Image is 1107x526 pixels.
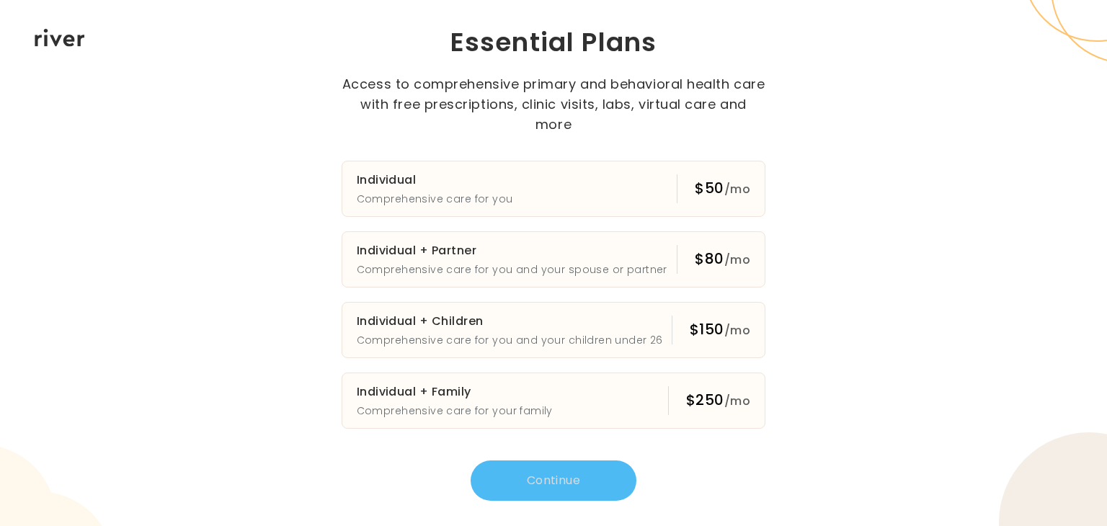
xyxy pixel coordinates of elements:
div: $80 [695,249,750,270]
button: Individual + FamilyComprehensive care for your family$250/mo [342,373,766,429]
span: /mo [724,322,750,339]
div: $250 [686,390,750,411]
div: $150 [690,319,750,341]
p: Comprehensive care for you and your children under 26 [357,331,663,349]
button: Individual + ChildrenComprehensive care for you and your children under 26$150/mo [342,302,766,358]
button: Continue [471,460,636,501]
div: $50 [695,178,750,200]
button: Individual + PartnerComprehensive care for you and your spouse or partner$80/mo [342,231,766,287]
h3: Individual + Family [357,382,553,402]
p: Access to comprehensive primary and behavioral health care with free prescriptions, clinic visits... [341,74,766,135]
h3: Individual + Children [357,311,663,331]
p: Comprehensive care for your family [357,402,553,419]
h1: Essential Plans [288,25,819,60]
p: Comprehensive care for you [357,190,513,208]
span: /mo [724,393,750,409]
h3: Individual [357,170,513,190]
h3: Individual + Partner [357,241,667,261]
p: Comprehensive care for you and your spouse or partner [357,261,667,278]
span: /mo [724,181,750,197]
button: IndividualComprehensive care for you$50/mo [342,161,766,217]
span: /mo [724,251,750,268]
